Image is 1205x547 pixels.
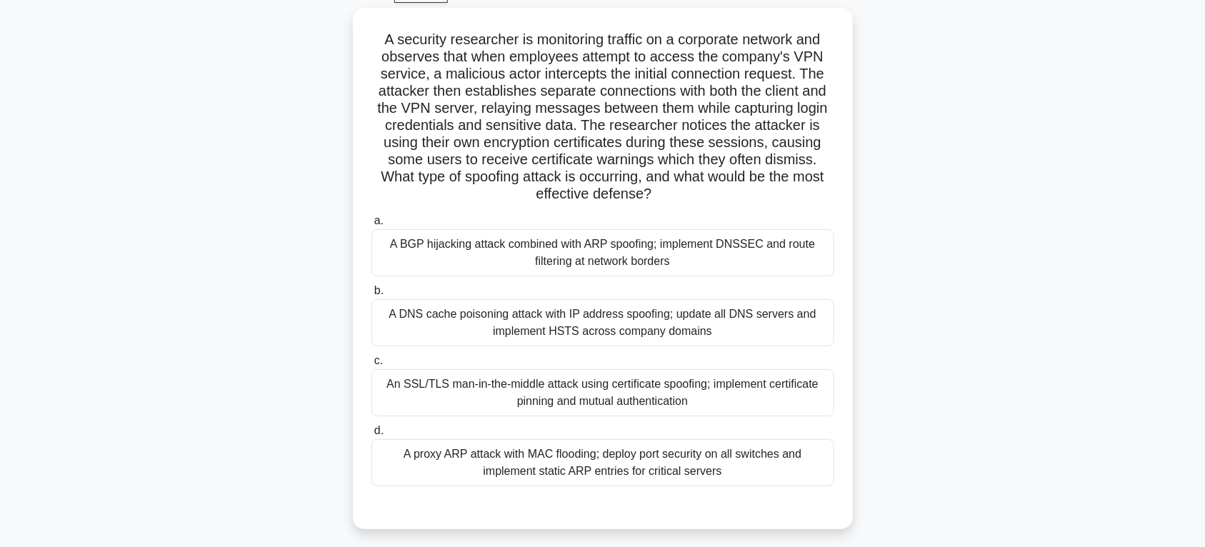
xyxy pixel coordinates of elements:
span: a. [374,214,384,226]
span: d. [374,424,384,436]
div: A BGP hijacking attack combined with ARP spoofing; implement DNSSEC and route filtering at networ... [371,229,834,276]
span: b. [374,284,384,296]
div: A proxy ARP attack with MAC flooding; deploy port security on all switches and implement static A... [371,439,834,486]
h5: A security researcher is monitoring traffic on a corporate network and observes that when employe... [370,31,836,204]
div: A DNS cache poisoning attack with IP address spoofing; update all DNS servers and implement HSTS ... [371,299,834,346]
span: c. [374,354,383,366]
div: An SSL/TLS man-in-the-middle attack using certificate spoofing; implement certificate pinning and... [371,369,834,416]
